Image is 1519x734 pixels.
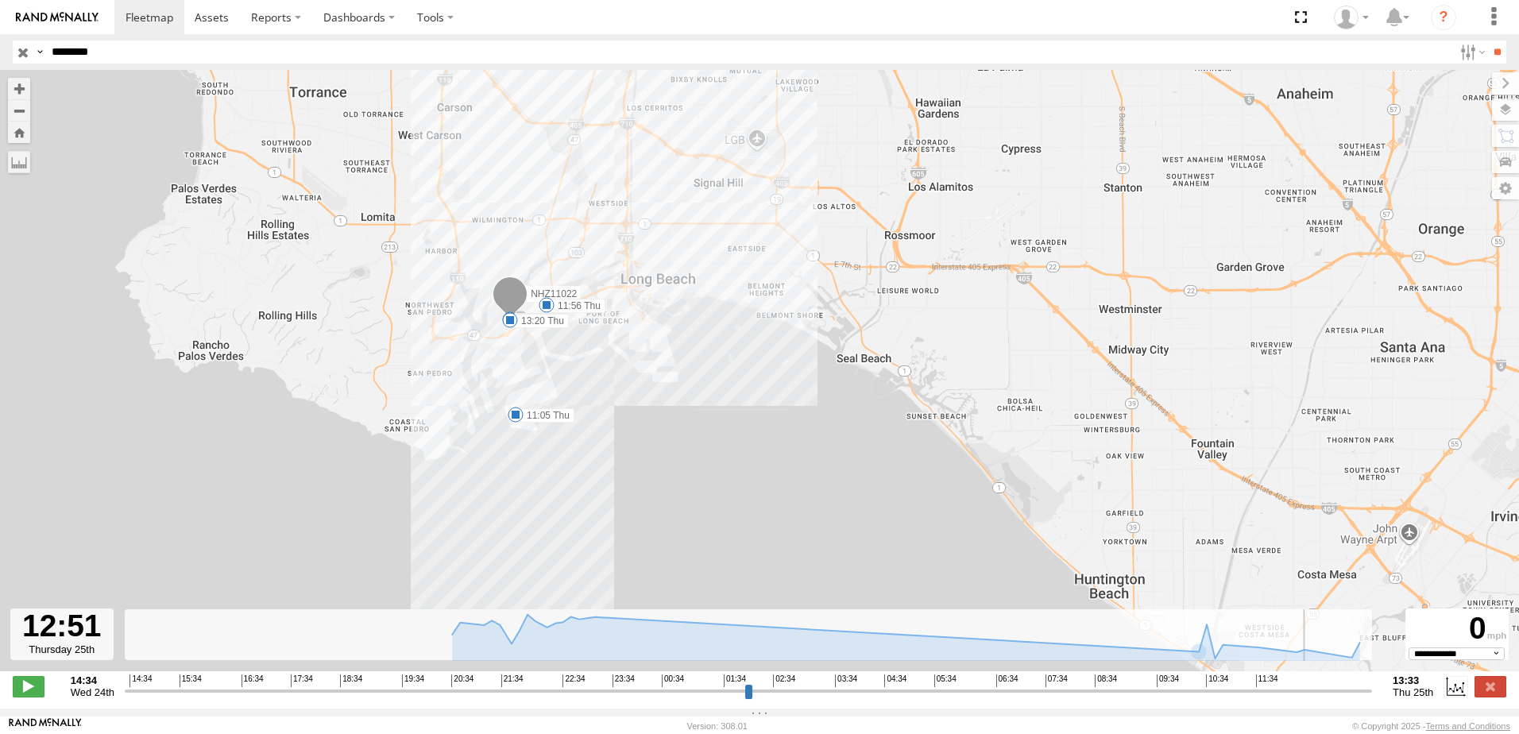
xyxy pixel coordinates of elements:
[8,78,30,99] button: Zoom in
[340,674,362,687] span: 18:34
[884,674,906,687] span: 04:34
[531,288,577,299] span: NHZ11022
[613,674,635,687] span: 23:34
[8,122,30,143] button: Zoom Home
[180,674,202,687] span: 15:34
[1095,674,1117,687] span: 08:34
[724,674,746,687] span: 01:34
[9,718,82,734] a: Visit our Website
[1492,177,1519,199] label: Map Settings
[547,299,605,313] label: 11:56 Thu
[687,721,748,731] div: Version: 308.01
[835,674,857,687] span: 03:34
[291,674,313,687] span: 17:34
[8,99,30,122] button: Zoom out
[501,674,524,687] span: 21:34
[662,674,684,687] span: 00:34
[934,674,957,687] span: 05:34
[402,674,424,687] span: 19:34
[451,674,473,687] span: 20:34
[33,41,46,64] label: Search Query
[996,674,1018,687] span: 06:34
[1393,674,1433,686] strong: 13:33
[562,674,585,687] span: 22:34
[71,674,114,686] strong: 14:34
[1046,674,1068,687] span: 07:34
[1431,5,1456,30] i: ?
[1408,611,1506,647] div: 0
[1328,6,1374,29] div: Zulema McIntosch
[1256,674,1278,687] span: 11:34
[242,674,264,687] span: 16:34
[510,314,569,328] label: 13:20 Thu
[1352,721,1510,731] div: © Copyright 2025 -
[16,12,99,23] img: rand-logo.svg
[1426,721,1510,731] a: Terms and Conditions
[1454,41,1488,64] label: Search Filter Options
[129,674,152,687] span: 14:34
[71,686,114,698] span: Wed 24th Sep 2025
[773,674,795,687] span: 02:34
[1475,676,1506,697] label: Close
[1393,686,1433,698] span: Thu 25th Sep 2025
[13,676,44,697] label: Play/Stop
[516,408,574,423] label: 11:05 Thu
[8,151,30,173] label: Measure
[1157,674,1179,687] span: 09:34
[1206,674,1228,687] span: 10:34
